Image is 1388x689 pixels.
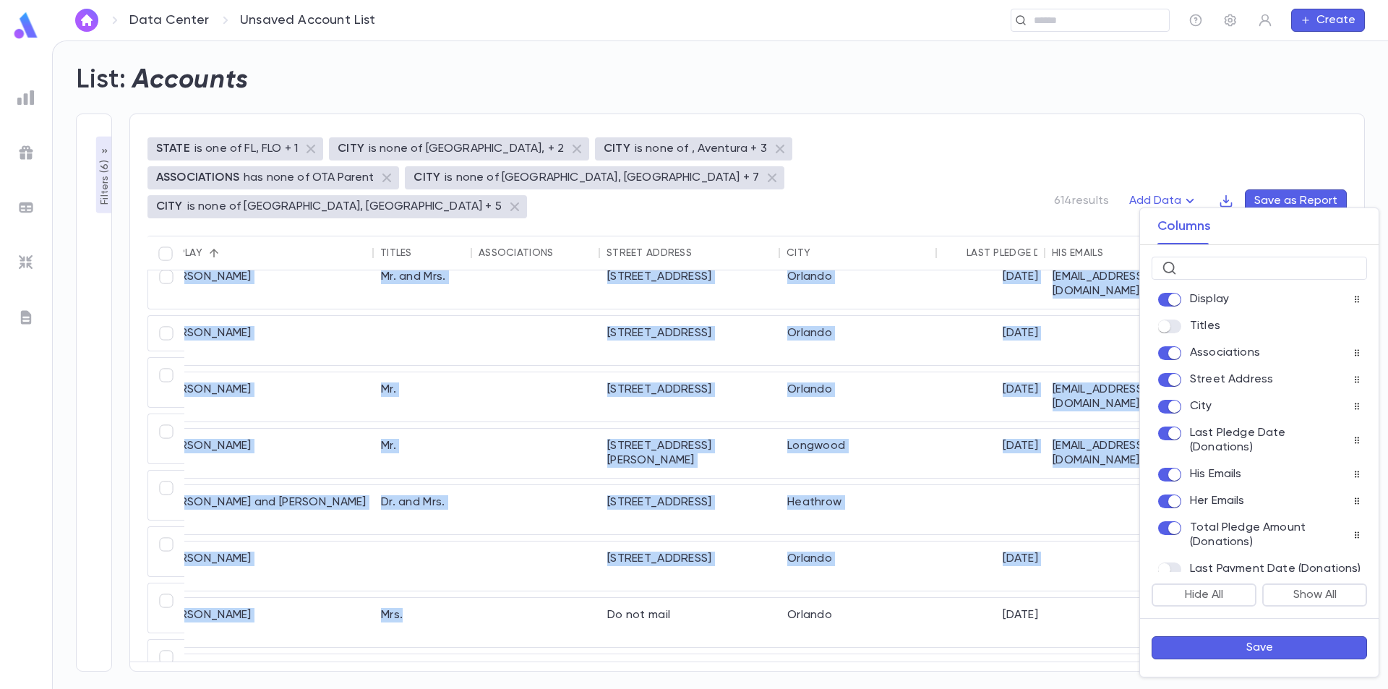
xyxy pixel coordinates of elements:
button: Show All [1262,583,1367,607]
p: His Emails [1190,467,1242,482]
p: Her Emails [1190,494,1245,508]
p: Street Address [1190,372,1273,387]
p: City [1190,399,1212,414]
button: Hide All [1152,583,1256,607]
p: Display [1190,292,1229,307]
p: Titles [1190,319,1220,333]
button: Save [1152,636,1367,659]
p: Associations [1190,346,1260,360]
p: Last Payment Date (Donations) [1190,562,1361,576]
button: Columns [1157,208,1211,244]
p: Last Pledge Date (Donations) [1190,426,1327,455]
p: Total Pledge Amount (Donations) [1190,521,1327,549]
